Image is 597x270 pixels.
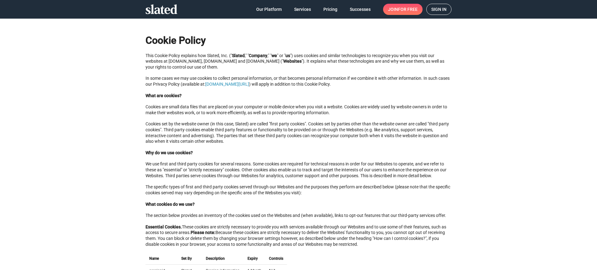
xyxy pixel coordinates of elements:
span: Join [388,4,418,15]
strong: Why do we use cookies? [146,150,193,155]
strong: us [285,53,290,58]
th: Set By [178,253,202,265]
strong: What cookies do we use? [146,202,195,207]
strong: Please note: [191,230,215,235]
span: Successes [350,4,371,15]
span: for free [398,4,418,15]
strong: Slated [232,53,245,58]
p: This Cookie Policy explains how Slated, Inc. (" ," " ," " " or " ") uses cookies and similar tech... [146,53,451,70]
p: The section below provides an inventory of the cookies used on the Websites and (when available),... [146,213,451,218]
th: Expiry [244,253,265,265]
span: Sign in [431,4,447,15]
h1: Cookie Policy [146,28,451,47]
strong: Company [249,53,267,58]
span: Our Platform [256,4,282,15]
a: Sign in [426,4,451,15]
span: Services [294,4,311,15]
a: Pricing [318,4,342,15]
p: The specific types of first and third party cookies served through our Websites and the purposes ... [146,184,451,196]
strong: Essential Cookies. [146,224,182,229]
a: Successes [345,4,376,15]
p: Cookies are small data files that are placed on your computer or mobile device when you visit a w... [146,104,451,115]
p: We use first and third party cookies for several reasons. Some cookies are required for technical... [146,161,451,178]
p: These cookies are strictly necessary to provide you with services available through our Websites ... [146,224,451,247]
a: [DOMAIN_NAME][URL] [205,82,249,87]
strong: Websites [283,59,302,64]
th: Description [202,253,244,265]
a: Services [289,4,316,15]
a: Joinfor free [383,4,423,15]
a: Our Platform [251,4,287,15]
strong: we [271,53,277,58]
span: Pricing [323,4,337,15]
strong: What are cookies? [146,93,182,98]
th: Name [146,253,178,265]
p: In some cases we may use cookies to collect personal information, or that becomes personal inform... [146,75,451,87]
p: Cookies set by the website owner (in this case, Slated) are called "first party cookies". Cookies... [146,121,451,144]
th: Controls [265,253,287,265]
